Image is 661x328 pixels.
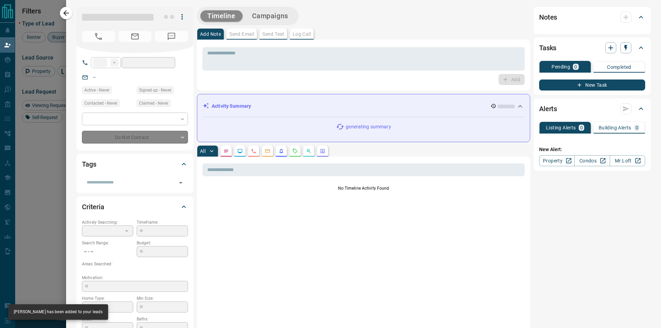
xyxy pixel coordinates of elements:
h2: Notes [539,12,557,23]
h2: Alerts [539,103,557,114]
p: All [200,149,206,154]
a: Property [539,155,575,166]
span: No Number [82,31,115,42]
p: New Alert: [539,146,645,153]
svg: Requests [292,148,298,154]
p: Budget: [137,240,188,246]
p: Actively Searching: [82,219,133,225]
h2: Tasks [539,42,556,53]
div: Activity Summary [203,100,524,113]
p: 0 [636,125,638,130]
span: Contacted - Never [84,100,117,107]
h2: Criteria [82,201,104,212]
p: generating summary [346,123,391,130]
div: Criteria [82,199,188,215]
div: Tags [82,156,188,172]
p: Building Alerts [599,125,631,130]
div: [PERSON_NAME] has been added to your leads [14,306,103,318]
div: Do Not Contact [82,131,188,144]
button: New Task [539,80,645,91]
button: Open [176,178,186,188]
p: Motivation: [82,275,188,281]
p: Add Note [200,32,221,36]
p: -- - -- [82,246,133,257]
p: Pending [552,64,570,69]
p: Home Type: [82,295,133,301]
span: Active - Never [84,87,109,94]
p: 0 [580,125,583,130]
p: 0 [574,64,577,69]
svg: Lead Browsing Activity [237,148,243,154]
button: Timeline [200,10,242,22]
p: Activity Summary [212,103,251,110]
button: Campaigns [245,10,295,22]
a: Mr.Loft [610,155,645,166]
svg: Opportunities [306,148,312,154]
a: Condos [574,155,610,166]
a: -- [93,74,96,80]
p: Listing Alerts [546,125,576,130]
div: Notes [539,9,645,25]
svg: Emails [265,148,270,154]
div: Alerts [539,100,645,117]
span: No Email [118,31,151,42]
svg: Calls [251,148,256,154]
p: Completed [607,65,631,70]
svg: Agent Actions [320,148,325,154]
p: Search Range: [82,240,133,246]
svg: Listing Alerts [279,148,284,154]
p: Areas Searched: [82,261,188,267]
p: Baths: [137,316,188,322]
span: Signed up - Never [139,87,171,94]
p: Timeframe: [137,219,188,225]
span: Claimed - Never [139,100,168,107]
span: No Number [155,31,188,42]
h2: Tags [82,159,96,170]
div: Tasks [539,40,645,56]
p: No Timeline Activity Found [202,185,525,191]
p: Min Size: [137,295,188,301]
svg: Notes [223,148,229,154]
